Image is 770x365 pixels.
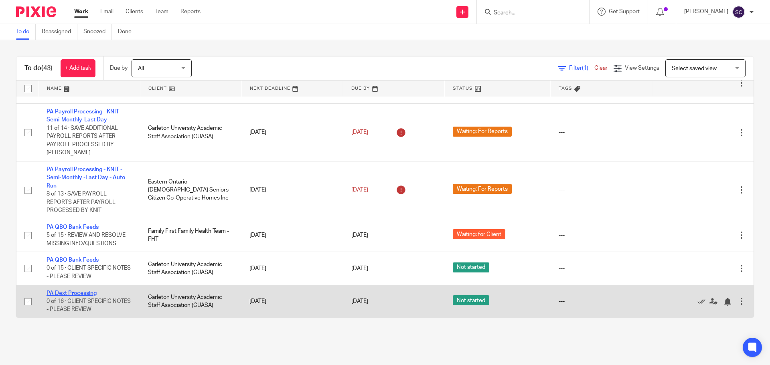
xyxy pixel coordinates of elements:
div: --- [559,128,644,136]
span: [DATE] [351,266,368,271]
span: View Settings [625,65,659,71]
a: Clear [594,65,608,71]
td: [DATE] [241,219,343,252]
span: Waiting: for Client [453,229,505,239]
a: Mark as done [697,297,709,305]
span: 3 of 11 · RETRIVE BANK STATEMENTS [47,84,105,98]
span: Not started [453,295,489,305]
span: 8 of 13 · SAVE PAYROLL REPORTS AFTER PAYROLL PROCESSED BY KNIT [47,191,115,213]
p: [PERSON_NAME] [684,8,728,16]
span: Get Support [609,9,640,14]
span: Filter [569,65,594,71]
img: Pixie [16,6,56,17]
a: Done [118,24,138,40]
a: Email [100,8,113,16]
span: 11 of 14 · SAVE ADDITIONAL PAYROLL REPORTS AFTER PAYROLL PROCESSED BY [PERSON_NAME] [47,125,118,156]
a: Team [155,8,168,16]
td: Carleton University Academic Staff Association (CUASA) [140,252,241,285]
input: Search [493,10,565,17]
a: Clients [126,8,143,16]
span: (1) [582,65,588,71]
td: [DATE] [241,104,343,161]
img: svg%3E [732,6,745,18]
a: PA Dext Processing [47,290,97,296]
td: Eastern Ontario [DEMOGRAPHIC_DATA] Seniors Citizen Co-Operative Homes Inc [140,161,241,219]
a: PA Payroll Processing - KNIT - Semi-Monthly-Last Day [47,109,122,123]
h1: To do [24,64,53,73]
span: 0 of 15 · CLIENT SPECIFIC NOTES - PLEASE REVIEW [47,266,131,280]
td: Carleton University Academic Staff Association (CUASA) [140,285,241,318]
span: Not started [453,262,489,272]
div: --- [559,231,644,239]
span: [DATE] [351,187,368,193]
a: Snoozed [83,24,112,40]
td: [DATE] [241,285,343,318]
td: [DATE] [241,252,343,285]
div: --- [559,186,644,194]
td: Carleton University Academic Staff Association (CUASA) [140,104,241,161]
a: Reassigned [42,24,77,40]
p: Due by [110,64,128,72]
span: Waiting: For Reports [453,127,512,137]
span: (43) [41,65,53,71]
a: PA QBO Bank Feeds [47,224,99,230]
a: PA Payroll Processing - KNIT - Semi-Monthly -Last Day - Auto Run [47,167,125,189]
a: + Add task [61,59,95,77]
span: Select saved view [672,66,717,71]
a: To do [16,24,36,40]
span: All [138,66,144,71]
span: [DATE] [351,298,368,304]
a: Work [74,8,88,16]
span: 5 of 15 · REVIEW AND RESOLVE MISSING INFO/QUESTIONS [47,232,126,246]
div: --- [559,297,644,305]
span: Waiting: For Reports [453,184,512,194]
a: Reports [180,8,201,16]
a: PA QBO Bank Feeds [47,257,99,263]
td: Family First Family Health Team - FHT [140,219,241,252]
span: Tags [559,86,572,91]
span: 0 of 16 · CLIENT SPECIFIC NOTES - PLEASE REVIEW [47,298,131,313]
span: [DATE] [351,232,368,238]
td: [DATE] [241,161,343,219]
div: --- [559,264,644,272]
span: [DATE] [351,129,368,135]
